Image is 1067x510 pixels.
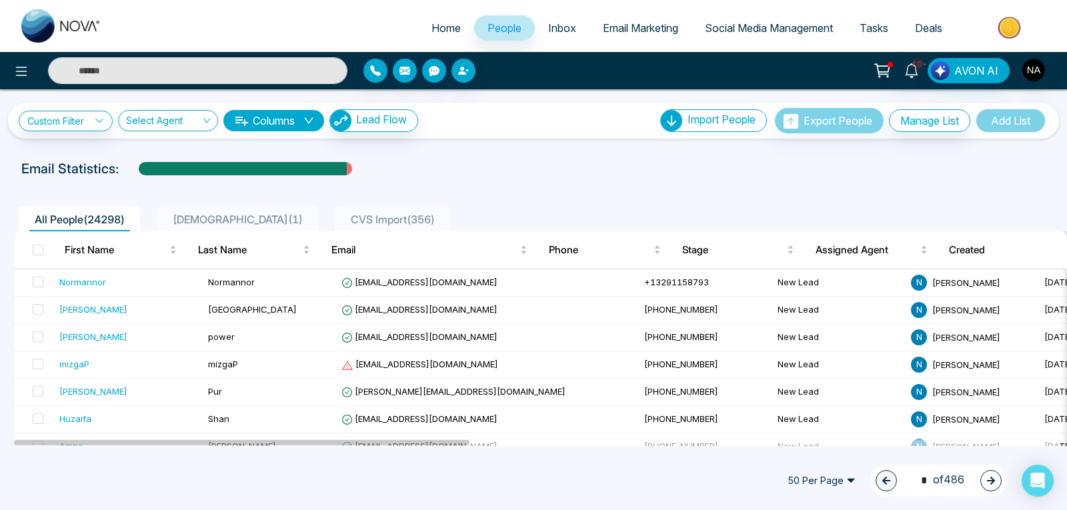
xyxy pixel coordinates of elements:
span: [GEOGRAPHIC_DATA] [208,304,297,315]
span: [DEMOGRAPHIC_DATA] ( 1 ) [167,213,308,226]
button: Lead Flow [329,109,418,132]
span: N [911,357,927,373]
div: mizgaP [59,357,89,371]
a: Social Media Management [692,15,846,41]
span: power [208,331,235,342]
span: Pur [208,386,222,397]
span: [PERSON_NAME][EMAIL_ADDRESS][DOMAIN_NAME] [341,386,566,397]
span: Normannor [208,277,255,287]
span: mizgaP [208,359,238,369]
span: Social Media Management [705,21,833,35]
span: N [911,329,927,345]
button: Manage List [889,109,970,132]
span: Stage [682,242,784,258]
th: Assigned Agent [805,231,938,269]
button: Columnsdown [223,110,324,131]
span: [PERSON_NAME] [932,304,1000,315]
span: N [911,302,927,318]
th: Stage [672,231,805,269]
span: [PERSON_NAME] [932,413,1000,424]
span: AVON AI [954,63,998,79]
span: [EMAIL_ADDRESS][DOMAIN_NAME] [341,277,497,287]
span: All People ( 24298 ) [29,213,130,226]
td: New Lead [772,351,906,379]
button: Export People [775,108,884,133]
img: User Avatar [1022,59,1045,81]
span: [PERSON_NAME] [932,386,1000,397]
span: [PERSON_NAME] [932,359,1000,369]
span: Last Name [198,242,300,258]
div: [PERSON_NAME] [59,385,127,398]
span: Created [949,242,1062,258]
span: Assigned Agent [816,242,918,258]
span: [PHONE_NUMBER] [644,331,718,342]
span: [PHONE_NUMBER] [644,359,718,369]
span: down [303,115,314,126]
div: Huzaifa [59,412,91,425]
span: CVS Import ( 356 ) [345,213,440,226]
th: Email [321,231,538,269]
span: [PHONE_NUMBER] [644,386,718,397]
span: Inbox [548,21,576,35]
a: Tasks [846,15,902,41]
a: People [474,15,535,41]
span: First Name [65,242,167,258]
div: [PERSON_NAME] [59,303,127,316]
span: +13291158793 [644,277,709,287]
button: AVON AI [928,58,1010,83]
td: New Lead [772,297,906,324]
span: of 486 [913,471,964,489]
a: Lead FlowLead Flow [324,109,418,132]
span: Import People [688,113,756,126]
span: [EMAIL_ADDRESS][DOMAIN_NAME] [341,413,497,424]
span: [PHONE_NUMBER] [644,304,718,315]
span: N [911,275,927,291]
td: New Lead [772,406,906,433]
span: 50 Per Page [778,470,865,491]
span: People [487,21,521,35]
p: Email Statistics: [21,159,119,179]
td: New Lead [772,324,906,351]
a: Home [418,15,474,41]
td: New Lead [772,433,906,461]
a: Inbox [535,15,590,41]
th: First Name [54,231,187,269]
td: New Lead [772,269,906,297]
span: Lead Flow [356,113,407,126]
span: Home [431,21,461,35]
span: Phone [549,242,651,258]
div: Normannor [59,275,106,289]
div: Open Intercom Messenger [1022,465,1054,497]
a: 10+ [896,58,928,81]
span: N [911,439,927,455]
span: 10+ [912,58,924,70]
a: Email Marketing [590,15,692,41]
span: Email Marketing [603,21,678,35]
span: [EMAIL_ADDRESS][DOMAIN_NAME] [341,331,497,342]
td: New Lead [772,379,906,406]
span: N [911,384,927,400]
img: Market-place.gif [962,13,1059,43]
span: [EMAIL_ADDRESS][DOMAIN_NAME] [341,359,498,369]
span: [PERSON_NAME] [932,277,1000,287]
span: Shan [208,413,229,424]
span: [PHONE_NUMBER] [644,413,718,424]
img: Nova CRM Logo [21,9,101,43]
span: [EMAIL_ADDRESS][DOMAIN_NAME] [341,304,497,315]
span: [PERSON_NAME] [932,331,1000,342]
span: Tasks [860,21,888,35]
span: Email [331,242,517,258]
a: Deals [902,15,956,41]
img: Lead Flow [931,61,950,80]
span: Export People [804,114,872,127]
span: N [911,411,927,427]
th: Phone [538,231,672,269]
th: Last Name [187,231,321,269]
img: Lead Flow [330,110,351,131]
div: [PERSON_NAME] [59,330,127,343]
span: Deals [915,21,942,35]
a: Custom Filter [19,111,113,131]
